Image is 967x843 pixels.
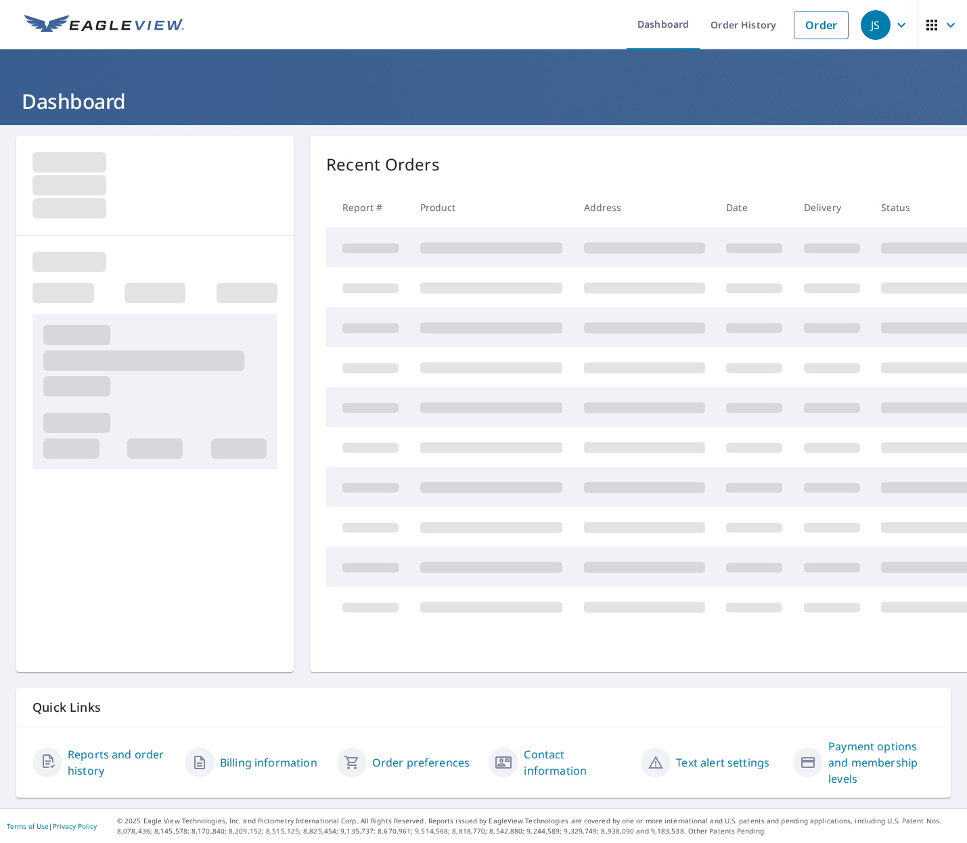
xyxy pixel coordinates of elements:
[793,187,871,227] th: Delivery
[861,10,891,40] div: JS
[409,187,573,227] th: Product
[524,746,630,779] a: Contact information
[53,821,97,831] a: Privacy Policy
[794,11,849,39] a: Order
[32,699,935,716] p: Quick Links
[16,87,951,115] h1: Dashboard
[326,152,440,177] p: Recent Orders
[676,754,769,771] a: Text alert settings
[573,187,716,227] th: Address
[24,15,184,35] img: EV Logo
[220,754,317,771] a: Billing information
[7,821,49,831] a: Terms of Use
[326,187,409,227] th: Report #
[117,816,960,836] p: © 2025 Eagle View Technologies, Inc. and Pictometry International Corp. All Rights Reserved. Repo...
[372,754,470,771] a: Order preferences
[828,738,935,787] a: Payment options and membership levels
[68,746,174,779] a: Reports and order history
[715,187,793,227] th: Date
[7,822,97,830] p: |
